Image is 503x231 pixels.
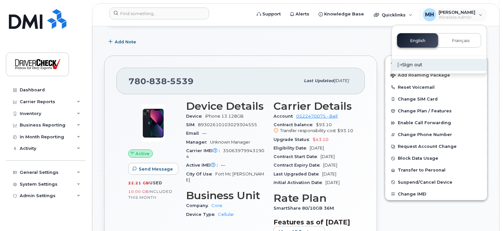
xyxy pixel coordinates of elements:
span: Fort Mc [PERSON_NAME] [186,172,264,182]
span: $93.10 [337,128,353,133]
span: SmartShare 80/10GB 36M [274,206,337,211]
button: Suspend/Cancel Device [385,176,487,188]
div: Michelle Henderson [419,8,487,21]
span: Initial Activation Date [274,180,325,185]
span: Unknown Manager [210,140,250,145]
input: Find something... [109,8,209,19]
button: Add Roaming Package [385,68,487,81]
h3: Business Unit [186,190,266,201]
span: Account [274,114,296,119]
button: Change Phone Number [385,129,487,141]
span: — [221,163,225,168]
a: Knowledge Base [314,8,369,21]
a: Core [211,203,222,208]
h3: Device Details [186,100,266,112]
span: Contract balance [274,122,316,127]
span: Last updated [304,78,334,83]
span: Transfer responsibility cost [280,128,336,133]
a: Support [252,8,285,21]
span: included this month [128,189,173,200]
button: Transfer to Personal [385,164,487,176]
span: Contract Start Date [274,154,321,159]
span: MH [425,11,434,19]
button: Change IMEI [385,188,487,200]
img: image20231002-3703462-1ig824h.jpeg [133,104,173,143]
span: iPhone 13 128GB [205,114,244,119]
span: Eligibility Date [274,146,310,150]
span: used [149,180,162,185]
span: Email [186,131,202,136]
button: Change SIM Card [385,93,487,105]
a: Edit Device / Employee [385,56,487,68]
a: Cellular [218,212,234,217]
button: Enable Call Forwarding [385,117,487,129]
span: [DATE] [310,146,324,150]
span: Send Message [139,166,173,172]
button: Request Account Change [385,141,487,152]
span: City Of Use [186,172,215,176]
span: Last Upgraded Date [274,172,322,176]
h3: Rate Plan [274,192,353,204]
span: Contract Expiry Date [274,163,323,168]
div: Quicklinks [369,8,417,21]
span: [DATE] [322,172,336,176]
span: Active [136,150,150,157]
span: Add Note [115,39,136,45]
a: 0522470075 - Bell [296,114,338,119]
span: 89302610103029304555 [198,122,257,127]
span: SIM [186,122,198,127]
span: Knowledge Base [324,11,364,17]
span: Manager [186,140,210,145]
span: [DATE] [325,180,340,185]
span: Active IMEI [186,163,221,168]
a: Alerts [285,8,314,21]
span: Company [186,203,211,208]
button: Reset Voicemail [385,81,487,93]
span: [DATE] [321,154,335,159]
span: [DATE] [323,163,337,168]
span: 838 [146,76,167,86]
span: Carrier IMEI [186,148,223,153]
button: Add Note [104,36,142,48]
div: Sign out [392,59,487,71]
span: Device Type [186,212,218,217]
span: 5539 [167,76,194,86]
span: 10.00 GB [128,189,149,194]
span: Quicklinks [382,12,406,17]
h3: Carrier Details [274,100,353,112]
span: $93.10 [274,122,353,134]
span: Français [452,38,470,43]
span: Wireless Admin [439,15,476,20]
span: Change Plan / Features [398,108,452,113]
span: 780 [129,76,194,86]
span: Device [186,114,205,119]
span: [PERSON_NAME] [439,10,476,15]
span: Enable Call Forwarding [398,121,451,126]
span: Suspend/Cancel Device [398,180,452,185]
button: Send Message [128,163,179,175]
span: 350639799431904 [186,148,264,159]
h3: Features as of [DATE] [274,218,353,226]
span: Add Roaming Package [391,73,450,79]
span: Alerts [296,11,309,17]
span: — [202,131,206,136]
span: [DATE] [334,78,349,83]
button: Block Data Usage [385,152,487,164]
span: 22.21 GB [128,181,149,185]
span: $43.10 [313,137,328,142]
button: Change Plan / Features [385,105,487,117]
span: Upgrade Status [274,137,313,142]
span: Support [262,11,281,17]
